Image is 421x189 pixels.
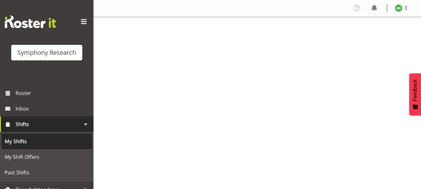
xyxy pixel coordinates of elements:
span: Shifts [16,120,81,129]
span: Past Shifts [5,168,89,177]
span: My Shifts [5,137,89,146]
span: Feedback [412,79,418,101]
a: Past Shifts [2,165,92,180]
a: My Shift Offers [2,149,92,165]
img: amit-kumar11606.jpg [395,4,402,12]
a: My Shifts [2,134,92,149]
img: Rosterit website logo [5,16,56,28]
div: Symphony Research [17,48,76,57]
span: Roster [16,88,90,98]
span: My Shift Offers [5,152,89,162]
span: Inbox [16,104,90,113]
button: Feedback - Show survey [409,73,421,116]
